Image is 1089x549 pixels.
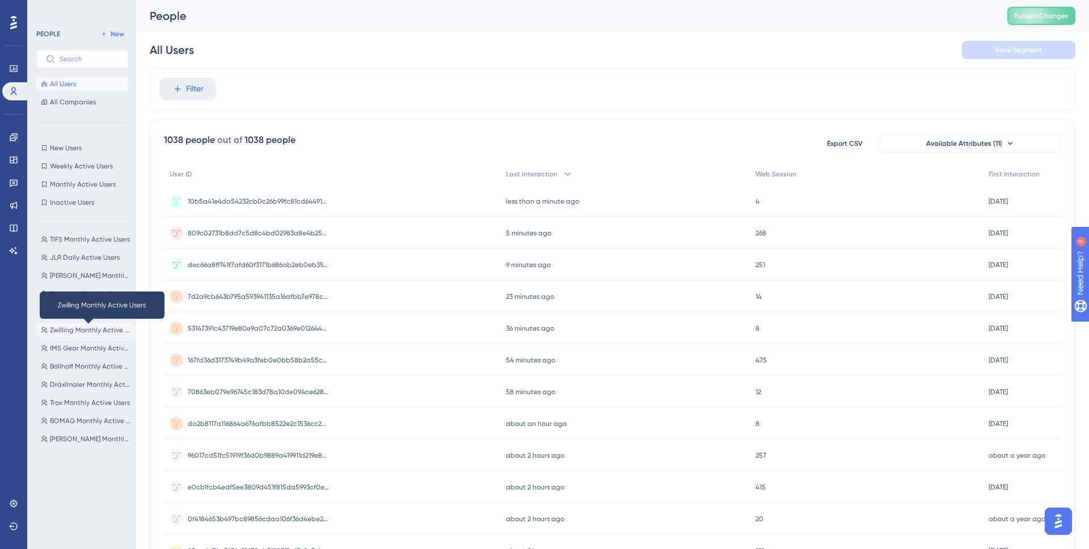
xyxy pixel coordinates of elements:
[188,324,330,333] span: 53147391c43719e80e9a07c72a0369e0126446f36d097a93ad2bbc76d5d32b84
[506,420,567,428] time: about an hour ago
[506,515,564,523] time: about 2 hours ago
[989,229,1008,237] time: [DATE]
[50,143,82,153] span: New Users
[755,451,766,460] span: 257
[36,141,128,155] button: New Users
[36,396,135,409] button: Trox Monthly Active Users
[50,198,94,207] span: Inactive Users
[188,387,330,396] span: 70863eb079e96745c183d78a10de094ce628bbdaf3b2330c20596b6c95a93498
[50,180,116,189] span: Monthly Active Users
[989,293,1008,301] time: [DATE]
[506,483,564,491] time: about 2 hours ago
[989,451,1045,459] time: about a year ago
[755,292,762,301] span: 14
[1041,504,1075,538] iframe: UserGuiding AI Assistant Launcher
[188,419,330,428] span: da2b8117a116864a676afbb8522e2c1536cc2a79f1084df8da873db7cfaad1ef
[1007,7,1075,25] button: Publish Changes
[995,45,1042,54] span: Save Segment
[506,293,554,301] time: 23 minutes ago
[36,432,135,446] button: [PERSON_NAME] Monthly Active Users
[36,378,135,391] button: Dräxlmaier Monthly Active Users
[50,344,130,353] span: IMS Gear Monthly Active Users
[50,235,130,244] span: TIFS Monthly Active Users
[188,292,330,301] span: 7d2a9cb643b795a593941135a16afbb7e978c1e442076321186d6130a202806f
[989,170,1040,179] span: First Interaction
[150,42,194,58] div: All Users
[816,134,873,153] button: Export CSV
[50,271,130,280] span: [PERSON_NAME] Monthly Active Users
[755,229,766,238] span: 268
[188,451,330,460] span: 96017cd51fc51919f36d0b9889a419911d219e847fdf2c4c18f546a4fa3846ae
[989,197,1008,205] time: [DATE]
[217,133,242,147] div: out of
[755,514,763,523] span: 20
[989,356,1008,364] time: [DATE]
[50,416,130,425] span: BOMAG Monthly Active Users
[755,483,766,492] span: 415
[60,55,119,63] input: Search
[1014,11,1069,20] span: Publish Changes
[506,451,564,459] time: about 2 hours ago
[989,483,1008,491] time: [DATE]
[506,356,555,364] time: 54 minutes ago
[188,229,330,238] span: 809c02731b8dd7c5d8c4bd02983a8e4b252bf4a74b44da1717ef1e1eacbcd23f
[96,27,128,41] button: New
[755,356,767,365] span: 475
[170,170,192,179] span: User ID
[79,6,82,15] div: 4
[755,170,796,179] span: Web Session
[36,233,135,246] button: TIFS Monthly Active Users
[36,323,135,337] button: Zwilling Monthly Active Users
[962,41,1075,59] button: Save Segment
[506,170,558,179] span: Last Interaction
[36,269,135,282] button: [PERSON_NAME] Monthly Active Users
[827,139,863,148] span: Export CSV
[506,261,551,269] time: 9 minutes ago
[111,29,124,39] span: New
[755,419,759,428] span: 8
[164,133,215,147] div: 1038 people
[50,253,120,262] span: JLR Daily Active Users
[880,134,1061,153] button: Available Attributes (11)
[50,162,113,171] span: Weekly Active Users
[755,197,759,206] span: 4
[50,326,130,335] span: Zwilling Monthly Active Users
[36,341,135,355] button: IMS Gear Monthly Active Users
[36,95,128,109] button: All Companies
[36,305,135,319] button: Voltaira Monthly Active Users
[50,434,130,444] span: [PERSON_NAME] Monthly Active Users
[36,29,60,39] div: PEOPLE
[188,356,330,365] span: 167fd36d3173749b49a3feb0e0bb58b2a55c953e968c381525d86f94331d0323
[506,388,555,396] time: 58 minutes ago
[50,289,130,298] span: Grammer Monthly Active Users
[159,78,216,100] button: Filter
[506,197,579,205] time: less than a minute ago
[755,260,765,269] span: 251
[50,380,130,389] span: Dräxlmaier Monthly Active Users
[755,324,759,333] span: 8
[36,414,135,428] button: BOMAG Monthly Active Users
[36,251,135,264] button: JLR Daily Active Users
[36,159,128,173] button: Weekly Active Users
[506,324,554,332] time: 36 minutes ago
[188,260,330,269] span: dec66a8ff741f7afd60f3171b686ab2eb0eb350f575f118090d58e1d5db0389f
[755,387,761,396] span: 12
[36,77,128,91] button: All Users
[989,420,1008,428] time: [DATE]
[188,197,330,206] span: 10b5a41e4da54232cb0c26b99fc81cd644913b73131b99d6f86b8817e1da1206
[989,261,1008,269] time: [DATE]
[186,82,204,96] span: Filter
[50,362,130,371] span: Böllhoff Monthly Active Users
[27,3,71,16] span: Need Help?
[150,8,979,24] div: People
[989,388,1008,396] time: [DATE]
[188,483,330,492] span: e0cb1fcb4edf5ee3809d451f815da5993cf0e1e162aa0141a68969fc16b0b1ed
[36,360,135,373] button: Böllhoff Monthly Active Users
[989,515,1045,523] time: about a year ago
[244,133,296,147] div: 1038 people
[36,287,135,301] button: Grammer Monthly Active Users
[50,398,130,407] span: Trox Monthly Active Users
[50,79,76,88] span: All Users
